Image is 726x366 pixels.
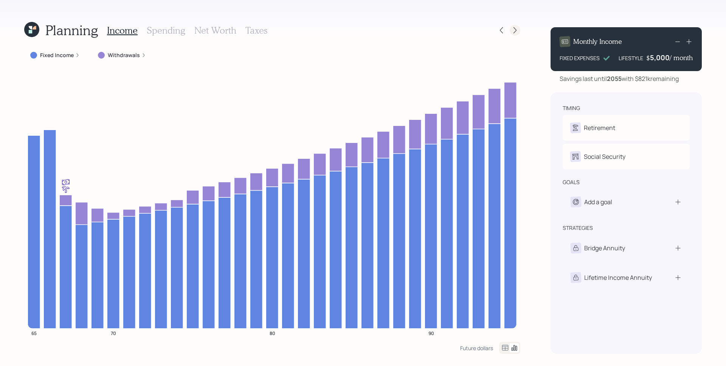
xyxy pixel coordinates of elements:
div: Lifetime Income Annuity [584,273,652,282]
tspan: 65 [31,330,37,336]
h3: Spending [147,25,185,36]
div: Retirement [584,123,615,132]
div: timing [563,104,580,112]
h4: Monthly Income [573,37,622,46]
div: LIFESTYLE [619,54,643,62]
div: FIXED EXPENSES [560,54,600,62]
tspan: 70 [111,330,116,336]
div: Bridge Annuity [584,243,625,253]
h3: Taxes [245,25,267,36]
div: Future dollars [460,344,493,352]
tspan: 80 [270,330,275,336]
tspan: 90 [428,330,434,336]
h1: Planning [45,22,98,38]
div: Social Security [584,152,625,161]
div: Savings last until with $821k remaining [560,74,679,83]
div: goals [563,178,580,186]
h4: $ [646,54,650,62]
b: 2055 [607,74,622,83]
div: strategies [563,224,593,232]
div: Add a goal [584,197,612,206]
h4: / month [670,54,693,62]
div: 5,000 [650,53,670,62]
label: Fixed Income [40,51,74,59]
label: Withdrawals [108,51,140,59]
h3: Net Worth [194,25,236,36]
h3: Income [107,25,138,36]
